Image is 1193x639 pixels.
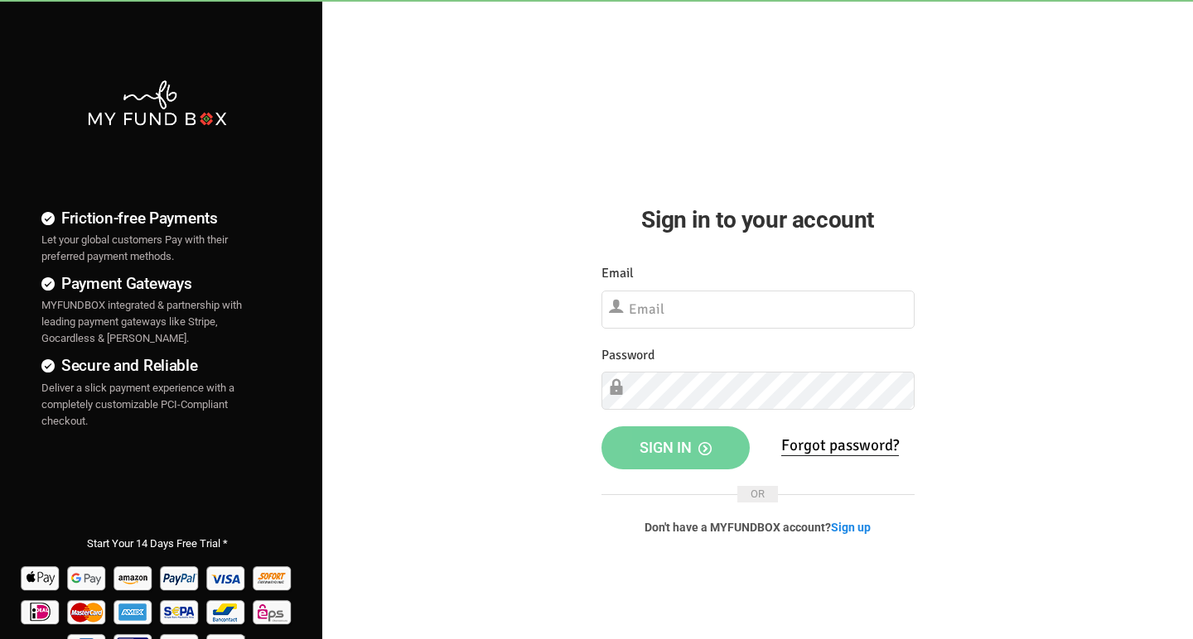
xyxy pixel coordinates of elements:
[251,560,295,594] img: Sofort Pay
[158,594,202,628] img: sepa Pay
[831,521,871,534] a: Sign up
[19,560,63,594] img: Apple Pay
[205,594,249,628] img: Bancontact Pay
[41,233,228,262] span: Let your global customers Pay with their preferred payment methods.
[41,206,273,230] h4: Friction-free Payments
[41,382,234,427] span: Deliver a slick payment experience with a completely customizable PCI-Compliant checkout.
[112,560,156,594] img: Amazon
[41,353,273,377] h4: Secure and Reliable
[601,519,915,536] p: Don't have a MYFUNDBOX account?
[601,291,915,329] input: Email
[601,263,634,284] label: Email
[205,560,249,594] img: Visa
[781,435,899,456] a: Forgot password?
[640,439,712,456] span: Sign in
[601,202,915,238] h2: Sign in to your account
[251,594,295,628] img: EPS Pay
[41,299,242,344] span: MYFUNDBOX integrated & partnership with leading payment gateways like Stripe, Gocardless & [PERSO...
[65,594,109,628] img: Mastercard Pay
[601,345,654,366] label: Password
[158,560,202,594] img: Paypal
[601,426,750,469] button: Sign in
[737,486,778,502] span: OR
[65,560,109,594] img: Google Pay
[19,594,63,628] img: Ideal Pay
[112,594,156,628] img: american_express Pay
[41,271,273,295] h4: Payment Gateways
[86,79,228,127] img: mfbwhite.png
